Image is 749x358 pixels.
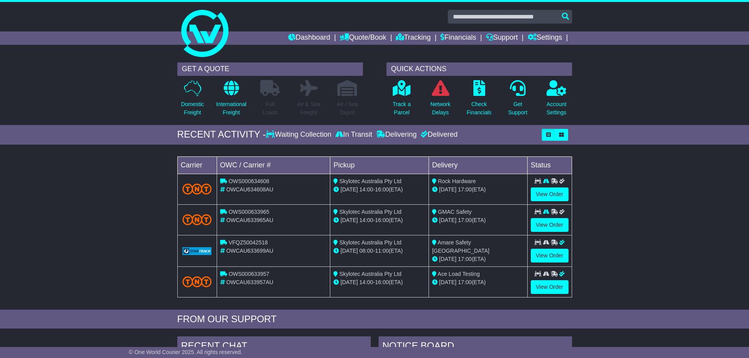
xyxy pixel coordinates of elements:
[177,314,572,325] div: FROM OUR SUPPORT
[458,186,472,193] span: 17:00
[216,80,247,121] a: InternationalFreight
[182,184,212,194] img: TNT_Domestic.png
[297,100,320,117] p: Air & Sea Freight
[339,271,401,277] span: Skylotec Australia Pty Ltd
[432,185,524,194] div: (ETA)
[359,248,373,254] span: 08:00
[375,279,389,285] span: 16:00
[182,214,212,225] img: TNT_Domestic.png
[486,31,518,45] a: Support
[177,62,363,76] div: GET A QUOTE
[432,255,524,263] div: (ETA)
[228,239,268,246] span: VFQZ50042518
[359,186,373,193] span: 14:00
[330,156,429,174] td: Pickup
[375,186,389,193] span: 16:00
[177,129,266,140] div: RECENT ACTIVITY -
[339,239,401,246] span: Skylotec Australia Pty Ltd
[228,209,269,215] span: OWS000633965
[182,247,212,255] img: GetCarrierServiceLogo
[396,31,431,45] a: Tracking
[527,156,572,174] td: Status
[333,278,425,286] div: - (ETA)
[226,217,273,223] span: OWCAU633965AU
[466,80,492,121] a: CheckFinancials
[177,156,217,174] td: Carrier
[547,100,567,117] p: Account Settings
[359,217,373,223] span: 14:00
[432,216,524,224] div: (ETA)
[375,217,389,223] span: 16:00
[458,256,472,262] span: 17:00
[375,248,389,254] span: 11:00
[392,80,411,121] a: Track aParcel
[458,279,472,285] span: 17:00
[266,130,333,139] div: Waiting Collection
[226,279,273,285] span: OWCAU633957AU
[339,209,401,215] span: Skylotec Australia Pty Ltd
[432,239,490,254] span: Amare Safety [GEOGRAPHIC_DATA]
[217,156,330,174] td: OWC / Carrier #
[508,100,527,117] p: Get Support
[531,280,569,294] a: View Order
[528,31,562,45] a: Settings
[440,31,476,45] a: Financials
[182,276,212,287] img: TNT_Domestic.png
[228,271,269,277] span: OWS000633957
[129,349,243,355] span: © One World Courier 2025. All rights reserved.
[226,248,273,254] span: OWCAU633699AU
[260,100,280,117] p: Full Loads
[333,130,374,139] div: In Transit
[333,185,425,194] div: - (ETA)
[438,178,476,184] span: Rock Hardware
[340,248,358,254] span: [DATE]
[374,130,419,139] div: Delivering
[439,256,456,262] span: [DATE]
[432,278,524,286] div: (ETA)
[339,178,401,184] span: Skylotec Australia Pty Ltd
[288,31,330,45] a: Dashboard
[439,186,456,193] span: [DATE]
[337,100,358,117] p: Air / Sea Depot
[226,186,273,193] span: OWCAU634608AU
[531,187,569,201] a: View Order
[340,279,358,285] span: [DATE]
[228,178,269,184] span: OWS000634608
[531,249,569,263] a: View Order
[340,217,358,223] span: [DATE]
[438,209,472,215] span: GMAC Safety
[181,100,204,117] p: Domestic Freight
[386,62,572,76] div: QUICK ACTIONS
[177,336,371,358] div: RECENT CHAT
[340,31,386,45] a: Quote/Book
[180,80,204,121] a: DomesticFreight
[216,100,247,117] p: International Freight
[430,80,451,121] a: NetworkDelays
[379,336,572,358] div: NOTICE BOARD
[546,80,567,121] a: AccountSettings
[393,100,411,117] p: Track a Parcel
[340,186,358,193] span: [DATE]
[359,279,373,285] span: 14:00
[419,130,458,139] div: Delivered
[467,100,491,117] p: Check Financials
[508,80,528,121] a: GetSupport
[333,216,425,224] div: - (ETA)
[439,279,456,285] span: [DATE]
[458,217,472,223] span: 17:00
[438,271,480,277] span: Ace Load Testing
[333,247,425,255] div: - (ETA)
[430,100,450,117] p: Network Delays
[439,217,456,223] span: [DATE]
[429,156,527,174] td: Delivery
[531,218,569,232] a: View Order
